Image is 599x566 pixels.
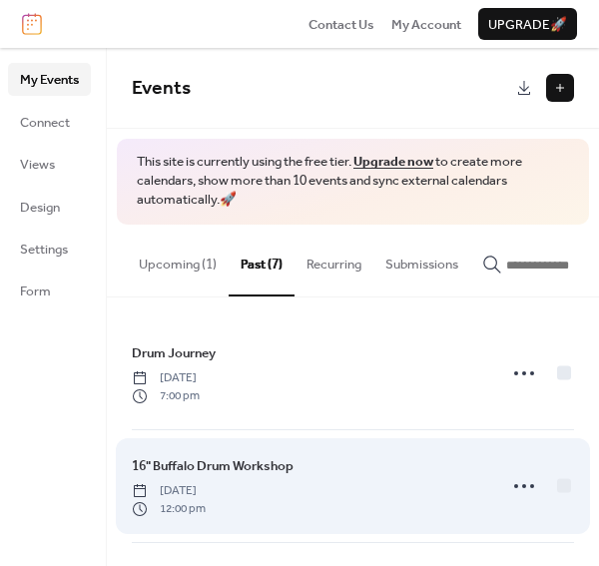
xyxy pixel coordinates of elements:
[308,15,374,35] span: Contact Us
[132,500,206,518] span: 12:00 pm
[132,387,200,405] span: 7:00 pm
[391,15,461,35] span: My Account
[8,148,91,180] a: Views
[308,14,374,34] a: Contact Us
[20,113,70,133] span: Connect
[8,63,91,95] a: My Events
[8,106,91,138] a: Connect
[8,275,91,306] a: Form
[391,14,461,34] a: My Account
[132,482,206,500] span: [DATE]
[132,343,216,363] span: Drum Journey
[478,8,577,40] button: Upgrade🚀
[132,369,200,387] span: [DATE]
[132,70,191,107] span: Events
[132,455,294,477] a: 16" Buffalo Drum Workshop
[20,198,60,218] span: Design
[137,153,569,210] span: This site is currently using the free tier. to create more calendars, show more than 10 events an...
[373,225,470,294] button: Submissions
[132,456,294,476] span: 16" Buffalo Drum Workshop
[127,225,229,294] button: Upcoming (1)
[132,342,216,364] a: Drum Journey
[8,233,91,265] a: Settings
[20,282,51,301] span: Form
[488,15,567,35] span: Upgrade 🚀
[8,191,91,223] a: Design
[229,225,295,296] button: Past (7)
[20,240,68,260] span: Settings
[295,225,373,294] button: Recurring
[20,70,79,90] span: My Events
[20,155,55,175] span: Views
[22,13,42,35] img: logo
[353,149,433,175] a: Upgrade now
